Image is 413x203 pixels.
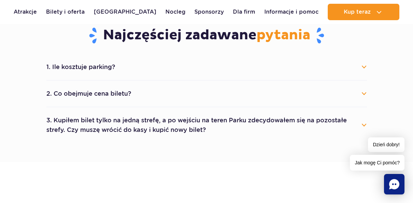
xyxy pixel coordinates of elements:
a: Atrakcje [14,4,37,20]
button: 1. Ile kosztuje parking? [46,59,367,75]
a: Bilety i oferta [46,4,85,20]
button: 3. Kupiłem bilet tylko na jedną strefę, a po wejściu na teren Parku zdecydowałem się na pozostałe... [46,113,367,137]
div: Chat [384,174,404,194]
span: pytania [256,27,310,44]
button: 2. Co obejmuje cena biletu? [46,86,367,101]
span: Kup teraz [344,9,371,15]
a: Dla firm [233,4,255,20]
span: Dzień dobry! [368,137,404,152]
h3: Najczęściej zadawane [46,27,367,44]
a: [GEOGRAPHIC_DATA] [94,4,156,20]
span: Jak mogę Ci pomóc? [350,155,404,171]
a: Sponsorzy [194,4,224,20]
a: Nocleg [165,4,186,20]
a: Informacje i pomoc [264,4,319,20]
button: Kup teraz [328,4,399,20]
